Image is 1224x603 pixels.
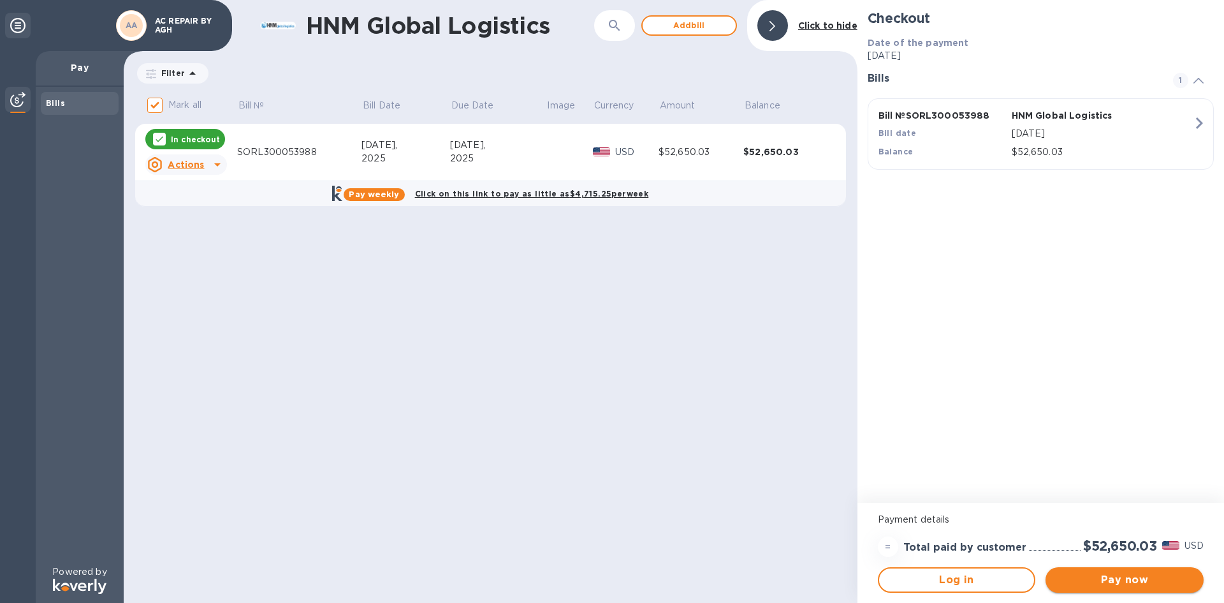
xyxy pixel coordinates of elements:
p: $52,650.03 [1012,145,1193,159]
b: Balance [878,147,914,156]
div: 2025 [361,152,450,165]
div: $52,650.03 [743,145,829,158]
p: Currency [594,99,634,112]
span: 1 [1173,73,1188,88]
span: Due Date [451,99,511,112]
h3: Total paid by customer [903,542,1026,554]
h1: HNM Global Logistics [306,12,560,39]
u: Actions [168,160,204,170]
b: Bill date [878,128,917,138]
span: Log in [889,572,1024,588]
img: Logo [53,579,106,594]
p: Pay [46,61,113,74]
p: Bill № SORL300053988 [878,109,1007,122]
p: Mark all [168,98,201,112]
p: [DATE] [868,49,1214,63]
p: [DATE] [1012,127,1193,140]
p: Payment details [878,513,1204,526]
p: Amount [660,99,696,112]
b: Bills [46,98,65,108]
button: Log in [878,567,1036,593]
button: Addbill [641,15,737,36]
b: Click to hide [798,20,857,31]
h2: Checkout [868,10,1214,26]
p: Balance [745,99,780,112]
b: Date of the payment [868,38,969,48]
div: = [878,537,898,557]
b: Pay weekly [349,190,399,199]
p: Image [547,99,575,112]
span: Pay now [1056,572,1193,588]
p: Bill № [238,99,265,112]
span: Balance [745,99,797,112]
span: Amount [660,99,712,112]
h2: $52,650.03 [1083,538,1157,554]
p: Bill Date [363,99,400,112]
button: Pay now [1045,567,1204,593]
b: Click on this link to pay as little as $4,715.25 per week [415,189,649,198]
p: USD [615,145,659,159]
p: Due Date [451,99,494,112]
span: Bill Date [363,99,417,112]
span: Bill № [238,99,281,112]
p: HNM Global Logistics [1012,109,1140,122]
p: AC REPAIR BY AGH [155,17,219,34]
div: $52,650.03 [659,145,743,159]
div: [DATE], [361,138,450,152]
span: Add bill [653,18,725,33]
img: USD [593,147,610,156]
p: In checkout [171,134,220,145]
img: USD [1162,541,1179,550]
p: USD [1184,539,1204,553]
p: Powered by [52,565,106,579]
button: Bill №SORL300053988HNM Global LogisticsBill date[DATE]Balance$52,650.03 [868,98,1214,170]
div: 2025 [450,152,546,165]
h3: Bills [868,73,1158,85]
p: Filter [156,68,185,78]
div: SORL300053988 [237,145,361,159]
b: AA [126,20,138,30]
div: [DATE], [450,138,546,152]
